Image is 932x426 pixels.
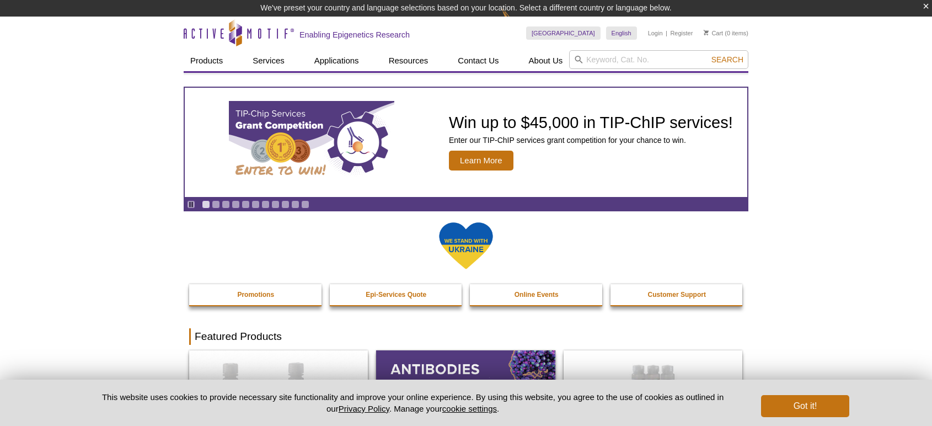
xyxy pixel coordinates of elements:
[222,200,230,209] a: Go to slide 3
[711,55,743,64] span: Search
[449,114,733,131] h2: Win up to $45,000 in TIP-ChIP services!
[704,26,748,40] li: (0 items)
[291,200,299,209] a: Go to slide 10
[299,30,410,40] h2: Enabling Epigenetics Research
[83,391,743,414] p: This website uses cookies to provide necessary site functionality and improve your online experie...
[708,55,747,65] button: Search
[761,395,849,417] button: Got it!
[522,50,570,71] a: About Us
[648,29,663,37] a: Login
[515,291,559,299] strong: Online Events
[184,50,229,71] a: Products
[308,50,366,71] a: Applications
[610,284,744,305] a: Customer Support
[451,50,505,71] a: Contact Us
[189,284,323,305] a: Promotions
[232,200,240,209] a: Go to slide 4
[442,404,497,413] button: cookie settings
[569,50,748,69] input: Keyword, Cat. No.
[237,291,274,299] strong: Promotions
[606,26,637,40] a: English
[438,221,494,270] img: We Stand With Ukraine
[212,200,220,209] a: Go to slide 2
[704,30,709,35] img: Your Cart
[281,200,290,209] a: Go to slide 9
[271,200,280,209] a: Go to slide 8
[449,135,733,145] p: Enter our TIP-ChIP services grant competition for your chance to win.
[185,88,747,197] article: TIP-ChIP Services Grant Competition
[704,29,723,37] a: Cart
[648,291,706,299] strong: Customer Support
[526,26,601,40] a: [GEOGRAPHIC_DATA]
[187,200,195,209] a: Toggle autoplay
[242,200,250,209] a: Go to slide 5
[502,8,531,34] img: Change Here
[366,291,426,299] strong: Epi-Services Quote
[251,200,260,209] a: Go to slide 6
[670,29,693,37] a: Register
[382,50,435,71] a: Resources
[229,101,394,184] img: TIP-ChIP Services Grant Competition
[339,404,389,413] a: Privacy Policy
[301,200,309,209] a: Go to slide 11
[470,284,603,305] a: Online Events
[202,200,210,209] a: Go to slide 1
[261,200,270,209] a: Go to slide 7
[189,328,743,345] h2: Featured Products
[185,88,747,197] a: TIP-ChIP Services Grant Competition Win up to $45,000 in TIP-ChIP services! Enter our TIP-ChIP se...
[666,26,667,40] li: |
[246,50,291,71] a: Services
[449,151,513,171] span: Learn More
[330,284,463,305] a: Epi-Services Quote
